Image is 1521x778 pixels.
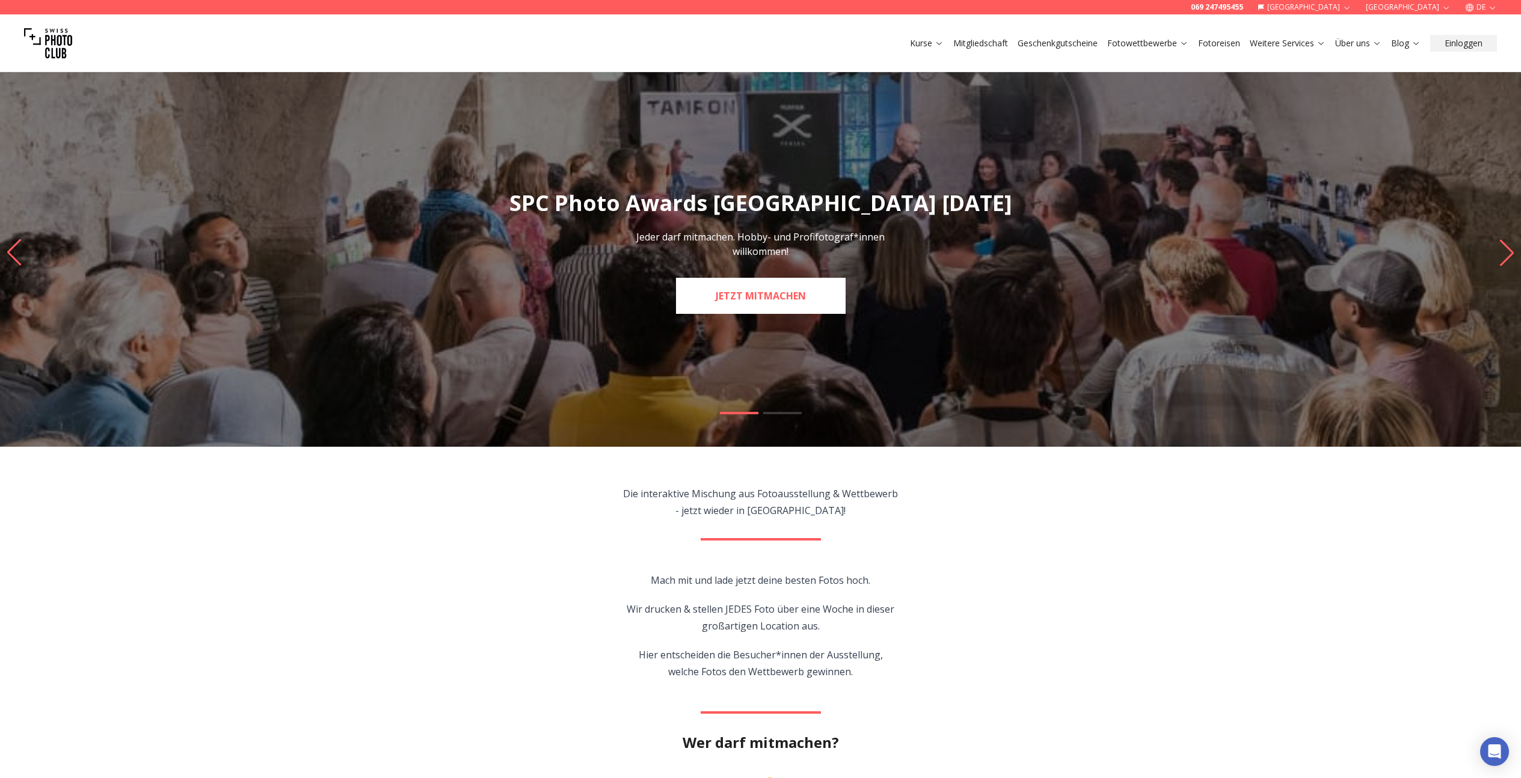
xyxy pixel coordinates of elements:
button: Geschenkgutscheine [1013,35,1102,52]
p: Wir drucken & stellen JEDES Foto über eine Woche in dieser großartigen Location aus. [623,601,898,634]
h2: Wer darf mitmachen? [683,733,839,752]
button: Blog [1386,35,1425,52]
a: Weitere Services [1250,37,1326,49]
a: Fotowettbewerbe [1107,37,1188,49]
a: Geschenkgutscheine [1018,37,1098,49]
button: Einloggen [1430,35,1497,52]
button: Über uns [1330,35,1386,52]
img: Swiss photo club [24,19,72,67]
a: Mitgliedschaft [953,37,1008,49]
a: Über uns [1335,37,1381,49]
button: Kurse [905,35,948,52]
p: Hier entscheiden die Besucher*innen der Ausstellung, welche Fotos den Wettbewerb gewinnen. [623,646,898,680]
button: Fotowettbewerbe [1102,35,1193,52]
div: Open Intercom Messenger [1480,737,1509,766]
a: 069 247495455 [1191,2,1243,12]
button: Mitgliedschaft [948,35,1013,52]
p: Jeder darf mitmachen. Hobby- und Profifotograf*innen willkommen! [626,230,896,259]
a: Blog [1391,37,1421,49]
a: JETZT MITMACHEN [676,278,846,314]
p: Die interaktive Mischung aus Fotoausstellung & Wettbewerb - jetzt wieder in [GEOGRAPHIC_DATA]! [623,485,898,519]
p: Mach mit und lade jetzt deine besten Fotos hoch. [623,572,898,589]
a: Fotoreisen [1198,37,1240,49]
a: Kurse [910,37,944,49]
button: Fotoreisen [1193,35,1245,52]
button: Weitere Services [1245,35,1330,52]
